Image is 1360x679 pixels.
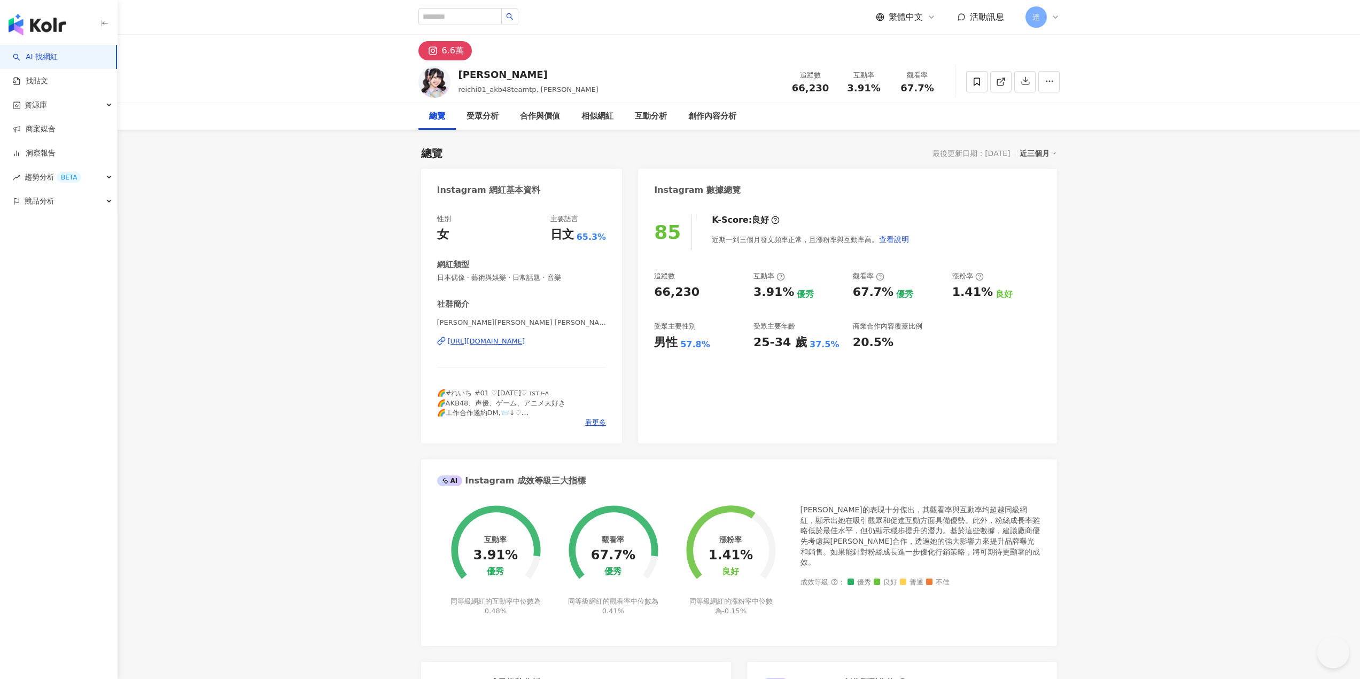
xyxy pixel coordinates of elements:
[473,548,518,563] div: 3.91%
[1032,11,1040,23] span: 達
[418,66,450,98] img: KOL Avatar
[437,299,469,310] div: 社群簡介
[900,579,923,587] span: 普通
[25,93,47,117] span: 資源庫
[442,43,464,58] div: 6.6萬
[437,273,607,283] span: 日本偶像 · 藝術與娛樂 · 日常話題 · 音樂
[448,337,525,346] div: [URL][DOMAIN_NAME]
[437,389,566,426] span: 🌈#れいち #01 ♡[DATE]♡ ɪsᴛᴊ-ᴀ 🌈AKB48、声優、ゲーム、アニメ大好き 🌈工作合作邀約DM,📨↓♡ [EMAIL_ADDRESS][DOMAIN_NAME]
[9,14,66,35] img: logo
[684,597,778,616] div: 同等級網紅的漲粉率中位數為
[753,271,785,281] div: 互動率
[792,82,829,93] span: 66,230
[566,597,660,616] div: 同等級網紅的觀看率中位數為
[719,535,742,544] div: 漲粉率
[879,235,909,244] span: 查看說明
[550,227,574,243] div: 日文
[712,214,780,226] div: K-Score :
[853,334,893,351] div: 20.5%
[709,548,753,563] div: 1.41%
[437,475,463,486] div: AI
[853,271,884,281] div: 觀看率
[25,165,81,189] span: 趨勢分析
[1317,636,1349,668] iframe: Help Scout Beacon - Open
[722,607,747,615] span: -0.15%
[753,334,807,351] div: 25-34 歲
[847,83,880,93] span: 3.91%
[506,13,514,20] span: search
[437,214,451,224] div: 性別
[487,567,504,577] div: 優秀
[484,535,507,544] div: 互動率
[853,284,893,301] div: 67.7%
[1020,146,1057,160] div: 近三個月
[970,12,1004,22] span: 活動訊息
[874,579,897,587] span: 良好
[418,41,472,60] button: 6.6萬
[848,579,871,587] span: 優秀
[926,579,950,587] span: 不佳
[889,11,923,23] span: 繁體中文
[688,110,736,123] div: 創作內容分析
[879,229,910,250] button: 查看說明
[437,318,607,327] span: [PERSON_NAME][PERSON_NAME] [PERSON_NAME]-HSIN AKB48 Team TP | reichi01_akb48teamtp
[635,110,667,123] div: 互動分析
[467,110,499,123] div: 受眾分析
[13,52,58,63] a: searchAI 找網紅
[520,110,560,123] div: 合作與價值
[13,174,20,181] span: rise
[654,284,700,301] div: 66,230
[437,227,449,243] div: 女
[25,189,55,213] span: 競品分析
[654,322,696,331] div: 受眾主要性別
[581,110,613,123] div: 相似網紅
[437,259,469,270] div: 網紅類型
[458,68,599,81] div: [PERSON_NAME]
[801,505,1041,568] div: [PERSON_NAME]的表現十分傑出，其觀看率與互動率均超越同級網紅，顯示出她在吸引觀眾和促進互動方面具備優勢。此外，粉絲成長率雖略低於最佳水平，但仍顯示穩步提升的潛力。基於這些數據，建議廠...
[602,607,624,615] span: 0.41%
[722,567,739,577] div: 良好
[550,214,578,224] div: 主要語言
[753,284,794,301] div: 3.91%
[654,271,675,281] div: 追蹤數
[844,70,884,81] div: 互動率
[801,579,1041,587] div: 成效等級 ：
[591,548,635,563] div: 67.7%
[654,184,741,196] div: Instagram 數據總覽
[485,607,507,615] span: 0.48%
[797,288,814,300] div: 優秀
[896,288,913,300] div: 優秀
[752,214,769,226] div: 良好
[13,124,56,135] a: 商案媒合
[13,148,56,159] a: 洞察報告
[932,149,1010,158] div: 最後更新日期：[DATE]
[577,231,607,243] span: 65.3%
[604,567,621,577] div: 優秀
[13,76,48,87] a: 找貼文
[996,288,1013,300] div: 良好
[810,339,840,350] div: 37.5%
[421,146,442,161] div: 總覽
[437,184,541,196] div: Instagram 網紅基本資料
[437,475,586,487] div: Instagram 成效等級三大指標
[952,271,984,281] div: 漲粉率
[654,221,681,243] div: 85
[790,70,831,81] div: 追蹤數
[602,535,624,544] div: 觀看率
[853,322,922,331] div: 商業合作內容覆蓋比例
[952,284,993,301] div: 1.41%
[57,172,81,183] div: BETA
[654,334,678,351] div: 男性
[449,597,542,616] div: 同等級網紅的互動率中位數為
[585,418,606,427] span: 看更多
[753,322,795,331] div: 受眾主要年齡
[900,83,934,93] span: 67.7%
[429,110,445,123] div: 總覽
[458,85,599,93] span: reichi01_akb48teamtp, [PERSON_NAME]
[897,70,938,81] div: 觀看率
[712,229,910,250] div: 近期一到三個月發文頻率正常，且漲粉率與互動率高。
[680,339,710,350] div: 57.8%
[437,337,607,346] a: [URL][DOMAIN_NAME]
